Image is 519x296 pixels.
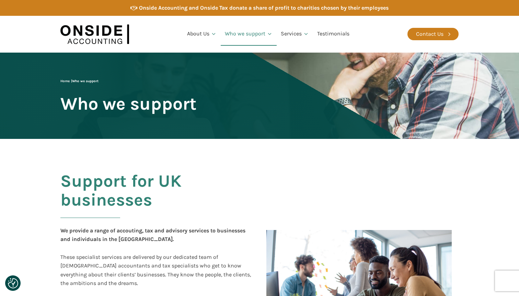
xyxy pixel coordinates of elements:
img: Revisit consent button [8,278,18,288]
a: Who we support [221,22,277,46]
h2: Support for UK businesses [60,172,253,226]
div: Onside Accounting and Onside Tax donate a share of profit to charities chosen by their employees [139,3,389,12]
a: About Us [183,22,221,46]
button: Consent Preferences [8,278,18,288]
a: Services [277,22,313,46]
span: These specialist services are delivered by our dedicated team of [DEMOGRAPHIC_DATA] accountants a... [60,254,252,287]
a: Testimonials [313,22,354,46]
img: Onside Accounting [60,21,129,47]
div: Contact Us [416,30,443,39]
span: Who we support [72,79,99,83]
span: | [60,79,99,83]
a: Home [60,79,70,83]
span: Who we support [60,94,197,113]
a: Contact Us [407,28,459,40]
span: We provide a range of accouting, tax and advisory services to businesses and individuals in the [... [60,227,247,243]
